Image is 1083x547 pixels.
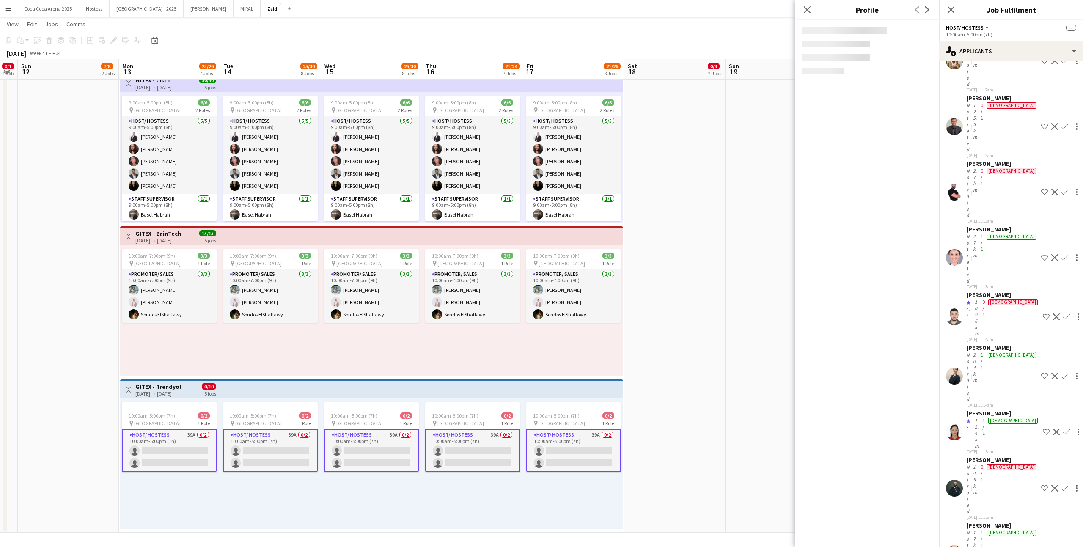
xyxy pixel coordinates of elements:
[426,62,436,70] span: Thu
[425,429,520,472] app-card-role: Host/ Hostess39A0/210:00am-5:00pm (7h)
[134,260,181,267] span: [GEOGRAPHIC_DATA]
[966,402,1038,408] div: [DATE] 11:14am
[437,107,484,113] span: [GEOGRAPHIC_DATA]
[981,233,983,252] app-skills-label: 1/1
[199,77,216,83] span: 30/30
[946,25,990,31] button: Host/ Hostess
[223,62,233,70] span: Tue
[79,0,110,17] button: Hostess
[503,63,520,69] span: 21/24
[966,464,971,514] div: Not rated
[501,412,513,419] span: 0/2
[501,253,513,259] span: 3/3
[533,99,577,106] span: 9:00am-5:00pm (8h)
[971,464,979,514] div: 14.5km
[135,230,181,237] h3: GITEX - ZainTech
[324,96,419,221] app-job-card: 9:00am-5:00pm (8h)6/6 [GEOGRAPHIC_DATA]2 RolesHost/ Hostess5/59:00am-5:00pm (8h)[PERSON_NAME][PER...
[425,194,520,223] app-card-role: Staff Supervisor1/19:00am-5:00pm (8h)Basel Habrah
[966,94,1038,102] div: [PERSON_NAME]
[331,99,375,106] span: 9:00am-5:00pm (8h)
[966,225,1038,233] div: [PERSON_NAME]
[503,70,519,77] div: 7 Jobs
[988,418,1038,424] div: [DEMOGRAPHIC_DATA]
[7,20,19,28] span: View
[982,417,985,436] app-skills-label: 1/1
[21,62,31,70] span: Sun
[299,99,311,106] span: 6/6
[526,194,621,223] app-card-role: Staff Supervisor1/19:00am-5:00pm (8h)Basel Habrah
[602,412,614,419] span: 0/2
[222,67,233,77] span: 14
[533,253,580,259] span: 10:00am-7:00pm (9h)
[966,160,1038,168] div: [PERSON_NAME]
[324,402,419,472] div: 10:00am-5:00pm (7h)0/2 [GEOGRAPHIC_DATA]1 RoleHost/ Hostess39A0/210:00am-5:00pm (7h)
[966,168,971,218] div: Not rated
[526,96,621,221] app-job-card: 9:00am-5:00pm (8h)6/6 [GEOGRAPHIC_DATA]2 RolesHost/ Hostess5/59:00am-5:00pm (8h)[PERSON_NAME][PER...
[526,249,621,323] div: 10:00am-7:00pm (9h)3/3 [GEOGRAPHIC_DATA]1 RolePromoter/ Sales3/310:00am-7:00pm (9h)[PERSON_NAME][...
[223,96,318,221] app-job-card: 9:00am-5:00pm (8h)6/6 [GEOGRAPHIC_DATA]2 RolesHost/ Hostess5/59:00am-5:00pm (8h)[PERSON_NAME][PER...
[324,194,419,223] app-card-role: Staff Supervisor1/19:00am-5:00pm (8h)Basel Habrah
[966,410,1039,417] div: [PERSON_NAME]
[501,260,513,267] span: 1 Role
[184,0,234,17] button: [PERSON_NAME]
[425,96,520,221] div: 9:00am-5:00pm (8h)6/6 [GEOGRAPHIC_DATA]2 RolesHost/ Hostess5/59:00am-5:00pm (8h)[PERSON_NAME][PER...
[323,67,335,77] span: 15
[324,269,419,323] app-card-role: Promoter/ Sales3/310:00am-7:00pm (9h)[PERSON_NAME][PERSON_NAME]Sondos ElShatlawy
[3,70,14,77] div: 1 Job
[628,62,637,70] span: Sat
[966,344,1038,352] div: [PERSON_NAME]
[122,194,217,223] app-card-role: Staff Supervisor1/19:00am-5:00pm (8h)Basel Habrah
[987,464,1036,470] div: [DEMOGRAPHIC_DATA]
[966,36,971,87] div: Not rated
[539,420,585,426] span: [GEOGRAPHIC_DATA]
[966,291,1039,299] div: [PERSON_NAME]
[129,412,175,419] span: 10:00am-5:00pm (7h)
[135,237,181,244] div: [DATE] → [DATE]
[223,116,318,194] app-card-role: Host/ Hostess5/59:00am-5:00pm (8h)[PERSON_NAME][PERSON_NAME][PERSON_NAME][PERSON_NAME][PERSON_NAME]
[1066,25,1076,31] span: --
[966,522,1038,529] div: [PERSON_NAME]
[299,420,311,426] span: 1 Role
[425,116,520,194] app-card-role: Host/ Hostess5/59:00am-5:00pm (8h)[PERSON_NAME][PERSON_NAME][PERSON_NAME][PERSON_NAME][PERSON_NAME]
[966,449,1039,454] div: [DATE] 11:15am
[122,96,217,221] app-job-card: 9:00am-5:00pm (8h)6/6 [GEOGRAPHIC_DATA]2 RolesHost/ Hostess5/59:00am-5:00pm (8h)[PERSON_NAME][PER...
[24,19,40,30] a: Edit
[297,107,311,113] span: 2 Roles
[3,19,22,30] a: View
[122,116,217,194] app-card-role: Host/ Hostess5/59:00am-5:00pm (8h)[PERSON_NAME][PERSON_NAME][PERSON_NAME][PERSON_NAME][PERSON_NAME]
[437,420,484,426] span: [GEOGRAPHIC_DATA]
[235,260,282,267] span: [GEOGRAPHIC_DATA]
[987,168,1036,174] div: [DEMOGRAPHIC_DATA]
[223,249,318,323] app-job-card: 10:00am-7:00pm (9h)3/3 [GEOGRAPHIC_DATA]1 RolePromoter/ Sales3/310:00am-7:00pm (9h)[PERSON_NAME][...
[198,412,210,419] span: 0/2
[946,25,984,31] span: Host/ Hostess
[299,412,311,419] span: 0/2
[198,260,210,267] span: 1 Role
[501,420,513,426] span: 1 Role
[301,70,317,77] div: 8 Jobs
[134,420,181,426] span: [GEOGRAPHIC_DATA]
[324,62,335,70] span: Wed
[204,390,216,397] div: 5 jobs
[204,83,216,91] div: 5 jobs
[981,168,983,187] app-skills-label: 0/1
[981,102,983,121] app-skills-label: 0/1
[973,299,981,337] div: 109.6km
[28,50,49,56] span: Week 41
[223,429,318,472] app-card-role: Host/ Hostess39A0/210:00am-5:00pm (7h)
[129,99,173,106] span: 9:00am-5:00pm (8h)
[400,99,412,106] span: 6/6
[2,63,14,69] span: 0/1
[42,19,61,30] a: Jobs
[336,107,383,113] span: [GEOGRAPHIC_DATA]
[102,70,115,77] div: 2 Jobs
[971,36,979,87] div: 18.9km
[122,249,217,323] app-job-card: 10:00am-7:00pm (9h)3/3 [GEOGRAPHIC_DATA]1 RolePromoter/ Sales3/310:00am-7:00pm (9h)[PERSON_NAME][...
[202,383,216,390] span: 0/10
[324,249,419,323] div: 10:00am-7:00pm (9h)3/3 [GEOGRAPHIC_DATA]1 RolePromoter/ Sales3/310:00am-7:00pm (9h)[PERSON_NAME][...
[425,269,520,323] app-card-role: Promoter/ Sales3/310:00am-7:00pm (9h)[PERSON_NAME][PERSON_NAME]Sondos ElShatlawy
[526,116,621,194] app-card-role: Host/ Hostess5/59:00am-5:00pm (8h)[PERSON_NAME][PERSON_NAME][PERSON_NAME][PERSON_NAME][PERSON_NAME]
